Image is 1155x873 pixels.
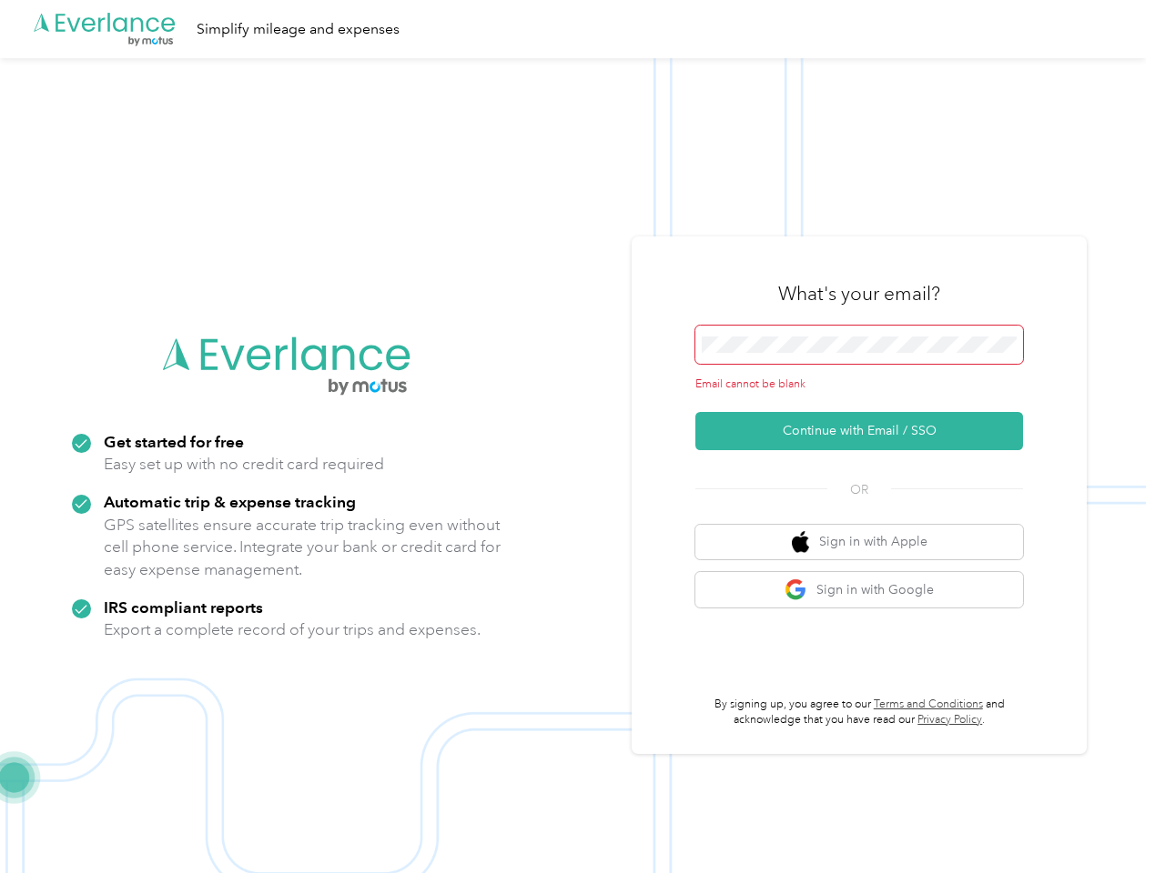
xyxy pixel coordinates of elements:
p: Export a complete record of your trips and expenses. [104,618,481,641]
div: Email cannot be blank [695,376,1023,393]
strong: IRS compliant reports [104,597,263,617]
button: Continue with Email / SSO [695,412,1023,450]
span: OR [827,480,891,499]
div: Simplify mileage and expenses [197,18,400,41]
a: Privacy Policy [917,713,982,727]
p: By signing up, you agree to our and acknowledge that you have read our . [695,697,1023,728]
img: google logo [785,578,807,601]
p: GPS satellites ensure accurate trip tracking even without cell phone service. Integrate your bank... [104,514,502,581]
button: apple logoSign in with Apple [695,525,1023,560]
a: Terms and Conditions [874,697,983,711]
button: google logoSign in with Google [695,572,1023,607]
strong: Automatic trip & expense tracking [104,492,356,511]
h3: What's your email? [778,281,940,306]
img: apple logo [792,531,810,554]
strong: Get started for free [104,432,244,451]
p: Easy set up with no credit card required [104,453,384,476]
